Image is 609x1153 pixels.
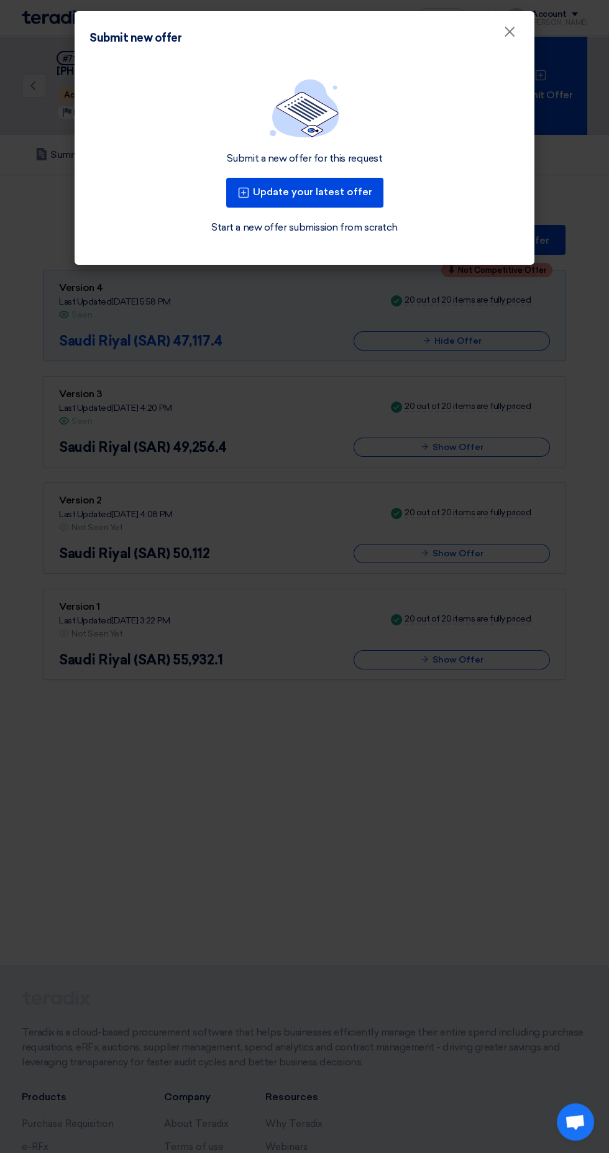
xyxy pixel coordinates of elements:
[270,79,339,137] img: empty_state_list.svg
[226,178,383,208] button: Update your latest offer
[89,30,181,47] div: Submit new offer
[557,1103,594,1141] a: Open chat
[493,20,526,45] button: Close
[503,22,516,47] span: ×
[227,152,382,165] div: Submit a new offer for this request
[211,220,397,235] a: Start a new offer submission from scratch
